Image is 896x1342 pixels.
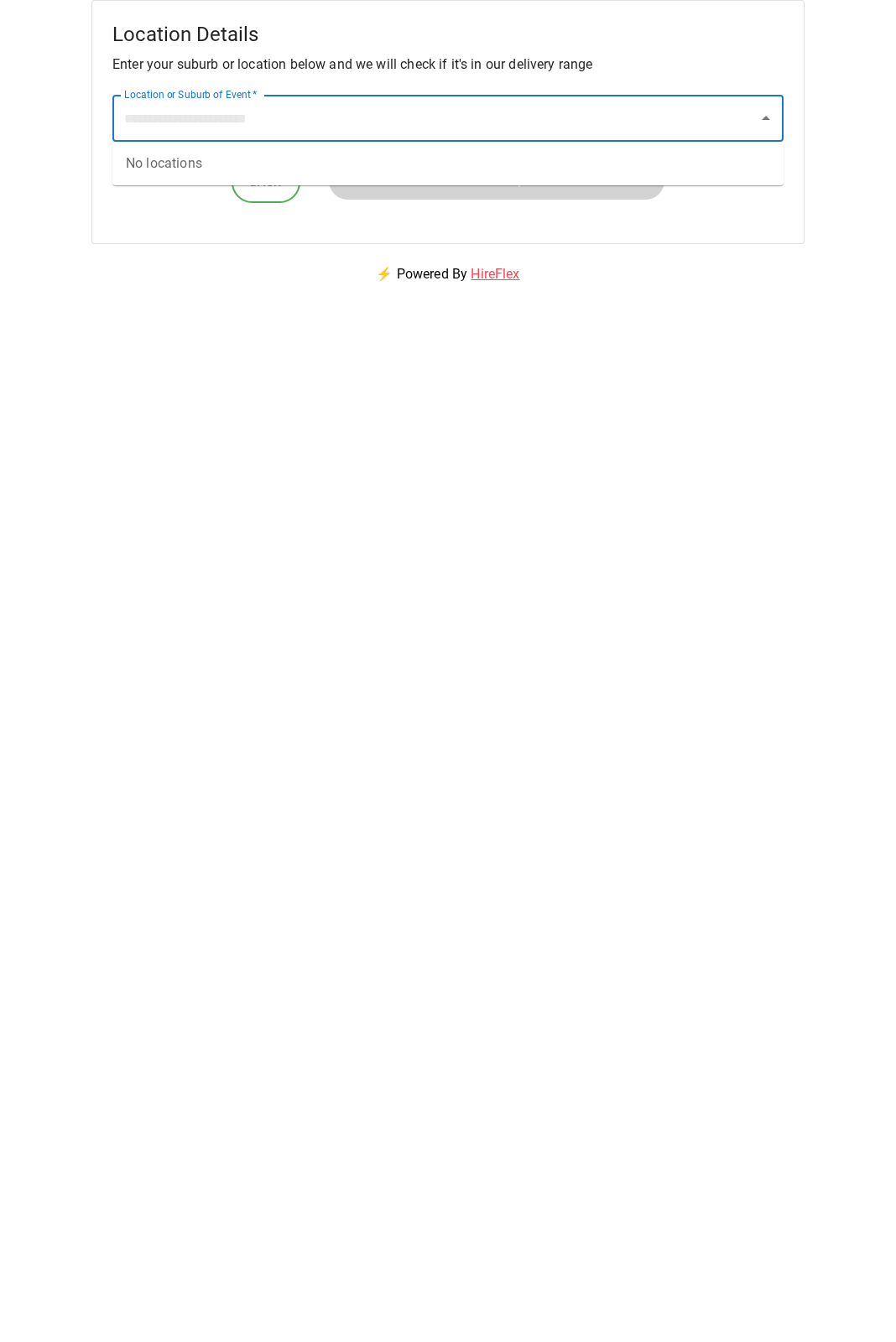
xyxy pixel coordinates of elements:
p: Enter your suburb or location below and we will check if it's in our delivery range [112,55,784,75]
label: Location or Suburb of Event [124,87,258,101]
a: HireFlex [471,266,519,282]
h5: Location Details [112,21,784,48]
p: ⚡ Powered By [356,244,539,304]
button: Close [754,107,778,130]
div: No locations [112,142,784,185]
